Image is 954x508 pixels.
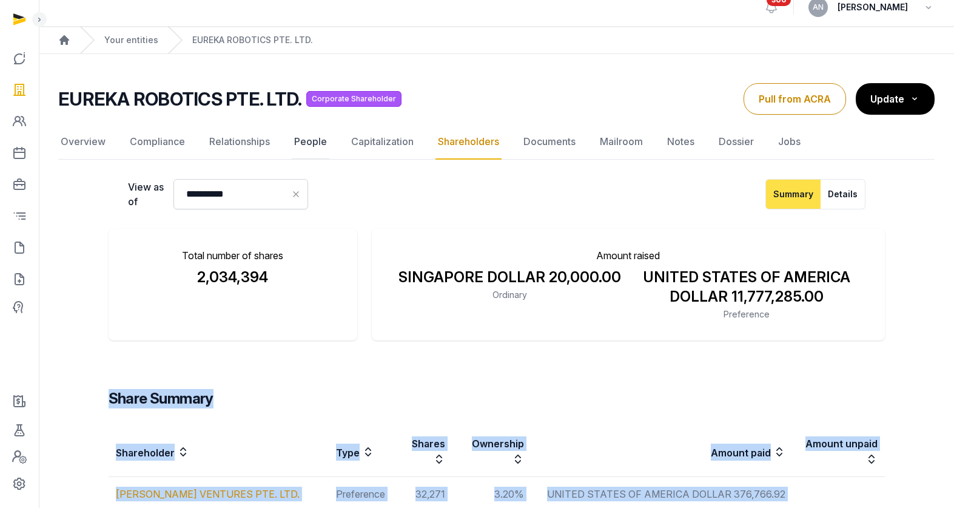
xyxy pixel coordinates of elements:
[58,124,108,160] a: Overview
[724,309,770,319] span: Preference
[547,488,785,500] span: UNITED STATES OF AMERICA DOLLAR 376,766.92
[306,91,401,107] span: Corporate Shareholder
[128,180,164,209] label: View as of
[127,124,187,160] a: Compliance
[116,488,300,500] a: [PERSON_NAME] VENTURES PTE. LTD.
[744,83,846,115] button: Pull from ACRA
[128,268,338,287] div: 2,034,394
[109,389,885,408] h3: Share Summary
[391,248,865,263] p: Amount raised
[173,179,308,209] input: Datepicker input
[776,124,803,160] a: Jobs
[665,124,697,160] a: Notes
[870,93,904,105] span: Update
[104,34,158,46] a: Your entities
[793,428,885,477] th: Amount unpaid
[39,27,954,54] nav: Breadcrumb
[192,34,313,46] a: EUREKA ROBOTICS PTE. LTD.
[765,179,821,209] button: Summary
[292,124,329,160] a: People
[643,268,850,305] span: UNITED STATES OF AMERICA DOLLAR 11,777,285.00
[109,428,329,477] th: Shareholder
[207,124,272,160] a: Relationships
[521,124,578,160] a: Documents
[821,179,865,209] button: Details
[597,124,645,160] a: Mailroom
[329,428,392,477] th: Type
[813,4,824,11] span: AN
[452,428,531,477] th: Ownership
[58,88,301,110] h2: EUREKA ROBOTICS PTE. LTD.
[856,83,935,115] button: Update
[349,124,416,160] a: Capitalization
[435,124,502,160] a: Shareholders
[531,428,793,477] th: Amount paid
[716,124,756,160] a: Dossier
[128,248,338,263] p: Total number of shares
[58,124,935,160] nav: Tabs
[398,268,621,286] span: SINGAPORE DOLLAR 20,000.00
[492,290,527,300] span: Ordinary
[392,428,453,477] th: Shares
